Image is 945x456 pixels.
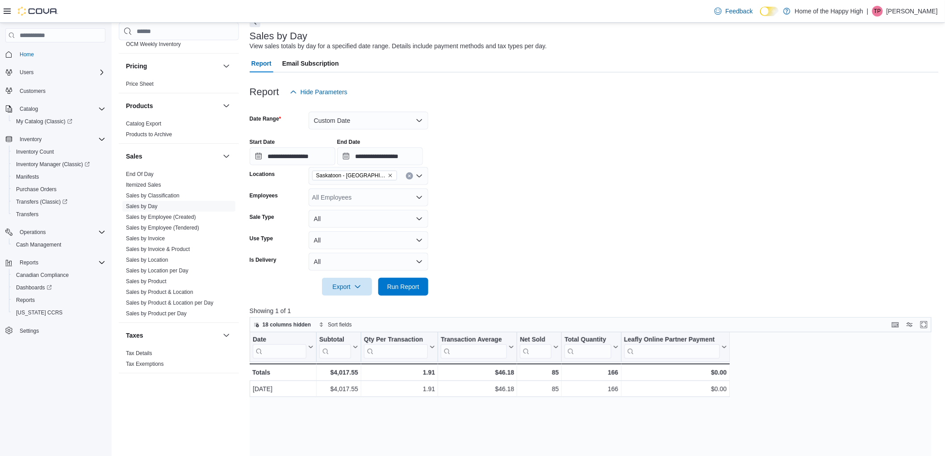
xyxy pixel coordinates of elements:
[441,336,507,359] div: Transaction Average
[416,194,423,201] button: Open list of options
[16,284,52,291] span: Dashboards
[886,6,938,17] p: [PERSON_NAME]
[322,278,372,296] button: Export
[20,136,42,143] span: Inventory
[9,196,109,208] a: Transfers (Classic)
[13,239,105,250] span: Cash Management
[13,282,105,293] span: Dashboards
[725,7,753,16] span: Feedback
[250,31,308,42] h3: Sales by Day
[126,224,199,231] span: Sales by Employee (Tendered)
[874,6,881,17] span: TP
[16,198,67,205] span: Transfers (Classic)
[624,336,719,359] div: Leafly Online Partner Payment
[126,331,219,340] button: Taxes
[126,310,187,317] span: Sales by Product per Day
[16,67,37,78] button: Users
[16,86,49,96] a: Customers
[520,367,559,378] div: 85
[126,152,219,161] button: Sales
[316,171,386,180] span: Saskatoon - [GEOGRAPHIC_DATA] - Fire & Flower
[520,336,559,359] button: Net Sold
[309,210,428,228] button: All
[13,159,93,170] a: Inventory Manager (Classic)
[711,2,756,20] a: Feedback
[119,39,239,53] div: OCM
[13,197,71,207] a: Transfers (Classic)
[13,197,105,207] span: Transfers (Classic)
[319,367,358,378] div: $4,017.55
[406,172,413,180] button: Clear input
[16,134,105,145] span: Inventory
[126,192,180,199] a: Sales by Classification
[18,7,58,16] img: Cova
[126,300,213,306] a: Sales by Product & Location per Day
[13,116,105,127] span: My Catalog (Classic)
[13,270,72,280] a: Canadian Compliance
[337,138,360,146] label: End Date
[126,225,199,231] a: Sales by Employee (Tendered)
[126,181,161,188] span: Itemized Sales
[282,54,339,72] span: Email Subscription
[126,62,219,71] button: Pricing
[16,326,42,336] a: Settings
[20,259,38,266] span: Reports
[867,6,869,17] p: |
[16,104,42,114] button: Catalog
[126,131,172,138] span: Products to Archive
[126,214,196,220] a: Sales by Employee (Created)
[126,203,158,209] a: Sales by Day
[126,203,158,210] span: Sales by Day
[221,61,232,71] button: Pricing
[364,367,435,378] div: 1.91
[16,257,42,268] button: Reports
[13,146,105,157] span: Inventory Count
[13,184,60,195] a: Purchase Orders
[564,367,618,378] div: 166
[904,319,915,330] button: Display options
[795,6,863,17] p: Home of the Happy High
[309,231,428,249] button: All
[364,336,435,359] button: Qty Per Transaction
[564,336,611,359] div: Total Quantity
[119,118,239,143] div: Products
[286,83,351,101] button: Hide Parameters
[16,297,35,304] span: Reports
[624,336,727,359] button: Leafly Online Partner Payment
[250,256,276,264] label: Is Delivery
[250,147,335,165] input: Press the down key to open a popover containing a calendar.
[126,268,188,274] a: Sales by Location per Day
[16,325,105,336] span: Settings
[364,336,428,359] div: Qty Per Transaction
[126,289,193,296] span: Sales by Product & Location
[16,49,38,60] a: Home
[126,310,187,317] a: Sales by Product per Day
[126,41,181,48] span: OCM Weekly Inventory
[328,321,351,328] span: Sort fields
[126,120,161,127] span: Catalog Export
[126,246,190,252] a: Sales by Invoice & Product
[16,309,63,316] span: [US_STATE] CCRS
[624,336,719,344] div: Leafly Online Partner Payment
[16,85,105,96] span: Customers
[364,384,435,394] div: 1.91
[312,171,397,180] span: Saskatoon - Blairmore Village - Fire & Flower
[13,239,65,250] a: Cash Management
[13,146,58,157] a: Inventory Count
[16,134,45,145] button: Inventory
[126,246,190,253] span: Sales by Invoice & Product
[9,294,109,306] button: Reports
[309,253,428,271] button: All
[119,348,239,373] div: Taxes
[221,151,232,162] button: Sales
[253,336,306,344] div: Date
[250,319,315,330] button: 18 columns hidden
[319,336,351,344] div: Subtotal
[126,235,165,242] span: Sales by Invoice
[364,336,428,344] div: Qty Per Transaction
[301,88,347,96] span: Hide Parameters
[327,278,367,296] span: Export
[16,272,69,279] span: Canadian Compliance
